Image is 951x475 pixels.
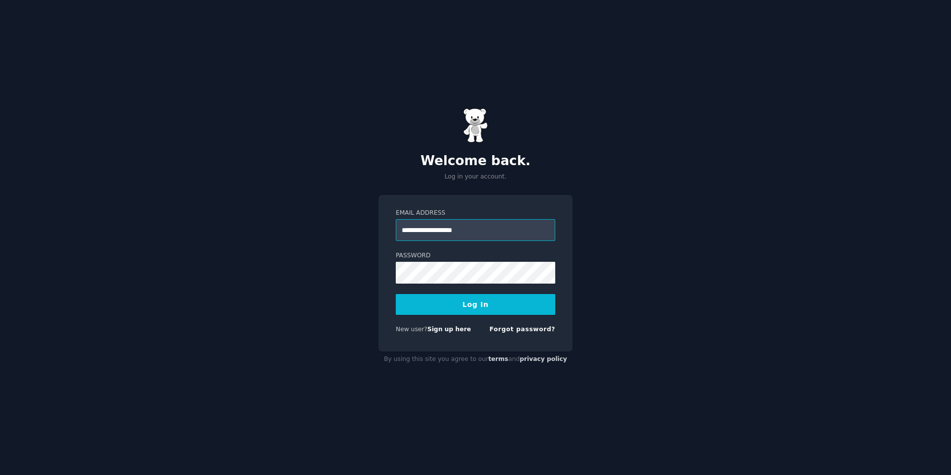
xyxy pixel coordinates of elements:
[378,352,573,367] div: By using this site you agree to our and
[378,173,573,181] p: Log in your account.
[378,153,573,169] h2: Welcome back.
[520,356,567,362] a: privacy policy
[396,294,555,315] button: Log In
[489,326,555,333] a: Forgot password?
[396,251,555,260] label: Password
[396,209,555,218] label: Email Address
[488,356,508,362] a: terms
[396,326,427,333] span: New user?
[463,108,488,143] img: Gummy Bear
[427,326,471,333] a: Sign up here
